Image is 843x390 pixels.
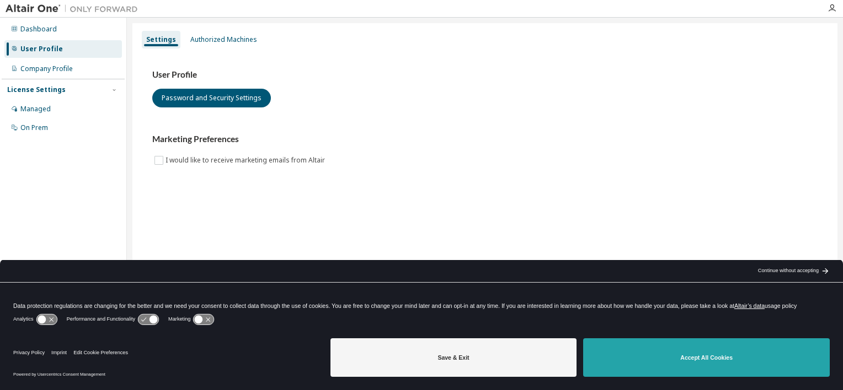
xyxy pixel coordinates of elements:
[146,35,176,44] div: Settings
[152,89,271,107] button: Password and Security Settings
[20,45,63,53] div: User Profile
[152,69,818,80] h3: User Profile
[6,3,143,14] img: Altair One
[190,35,257,44] div: Authorized Machines
[152,134,818,145] h3: Marketing Preferences
[7,85,66,94] div: License Settings
[20,64,73,73] div: Company Profile
[20,25,57,34] div: Dashboard
[166,154,327,167] label: I would like to receive marketing emails from Altair
[20,123,48,132] div: On Prem
[20,105,51,113] div: Managed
